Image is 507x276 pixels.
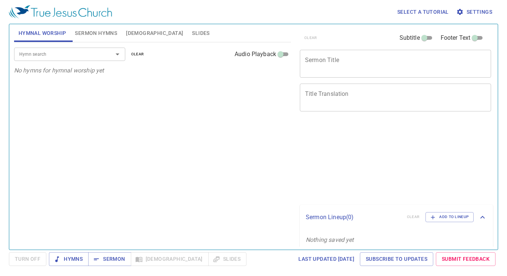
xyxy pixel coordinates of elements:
[94,254,125,264] span: Sermon
[19,29,66,38] span: Hymnal Worship
[298,254,354,264] span: Last updated [DATE]
[49,252,89,266] button: Hymns
[430,214,469,220] span: Add to Lineup
[306,236,354,243] i: Nothing saved yet
[397,7,449,17] span: Select a tutorial
[14,67,104,74] i: No hymns for hymnal worship yet
[131,51,144,58] span: clear
[441,33,471,42] span: Footer Text
[127,50,149,59] button: clear
[88,252,131,266] button: Sermon
[126,29,183,38] span: [DEMOGRAPHIC_DATA]
[394,5,452,19] button: Select a tutorial
[400,33,420,42] span: Subtitle
[55,254,83,264] span: Hymns
[297,119,454,202] iframe: from-child
[366,254,427,264] span: Subscribe to Updates
[436,252,496,266] a: Submit Feedback
[112,49,123,59] button: Open
[9,5,112,19] img: True Jesus Church
[300,205,493,229] div: Sermon Lineup(0)clearAdd to Lineup
[425,212,474,222] button: Add to Lineup
[75,29,117,38] span: Sermon Hymns
[306,213,401,222] p: Sermon Lineup ( 0 )
[192,29,209,38] span: Slides
[235,50,276,59] span: Audio Playback
[458,7,492,17] span: Settings
[295,252,357,266] a: Last updated [DATE]
[442,254,490,264] span: Submit Feedback
[360,252,433,266] a: Subscribe to Updates
[455,5,495,19] button: Settings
